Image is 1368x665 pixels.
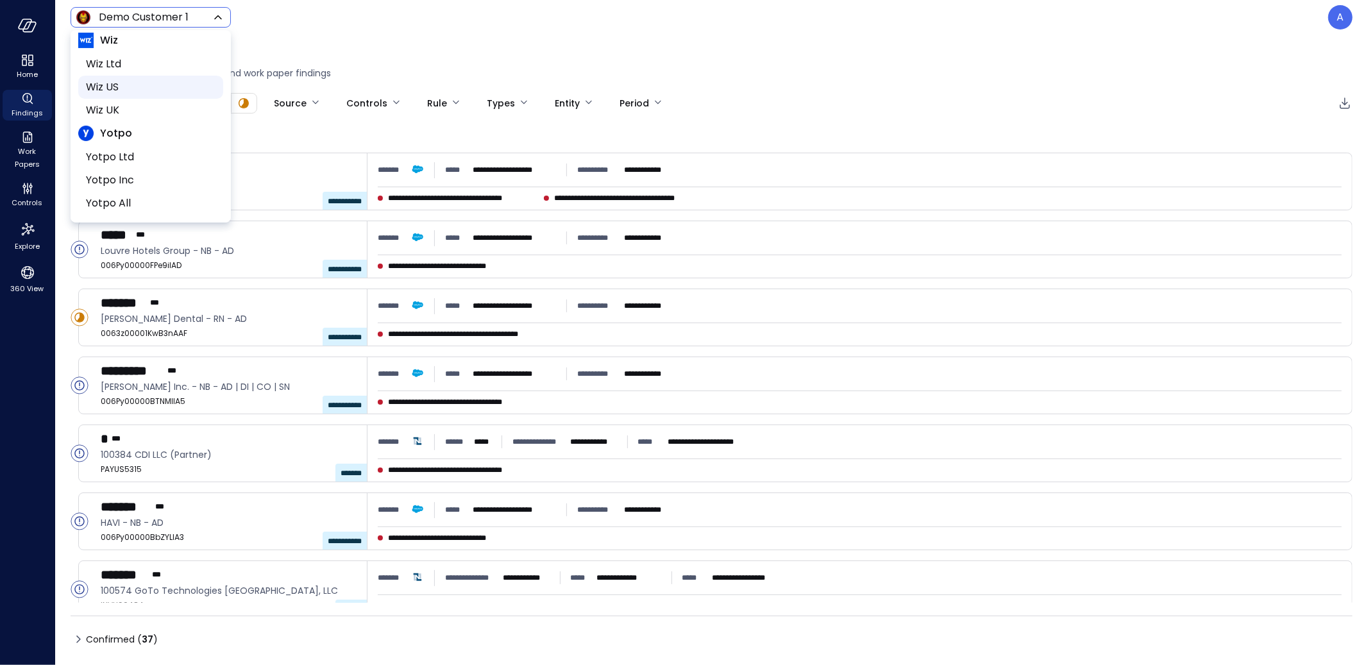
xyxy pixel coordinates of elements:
[86,103,213,118] span: Wiz UK
[78,33,94,48] img: Wiz
[78,192,223,215] li: Yotpo All
[78,53,223,76] li: Wiz Ltd
[86,196,213,211] span: Yotpo All
[78,76,223,99] li: Wiz US
[78,99,223,122] li: Wiz UK
[100,126,132,141] span: Yotpo
[100,33,118,48] span: Wiz
[86,173,213,188] span: Yotpo Inc
[86,80,213,95] span: Wiz US
[78,146,223,169] li: Yotpo Ltd
[78,169,223,192] li: Yotpo Inc
[86,56,213,72] span: Wiz Ltd
[78,126,94,141] img: Yotpo
[86,149,213,165] span: Yotpo Ltd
